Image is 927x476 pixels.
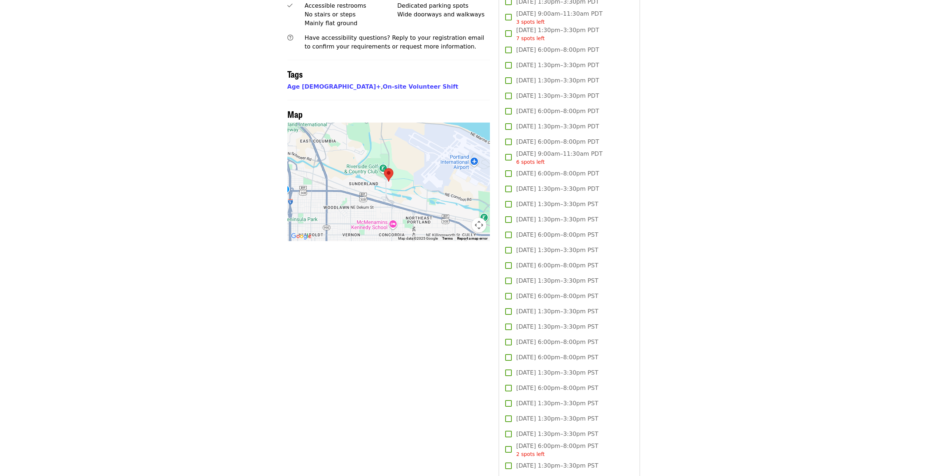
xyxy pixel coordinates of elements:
span: [DATE] 6:00pm–8:00pm PST [516,384,598,392]
span: [DATE] 1:30pm–3:30pm PDT [516,76,599,85]
span: 3 spots left [516,19,545,25]
span: [DATE] 1:30pm–3:30pm PST [516,430,598,438]
a: Open this area in Google Maps (opens a new window) [289,232,313,241]
span: [DATE] 1:30pm–3:30pm PST [516,215,598,224]
span: [DATE] 6:00pm–8:00pm PST [516,442,598,458]
span: [DATE] 1:30pm–3:30pm PST [516,368,598,377]
span: [DATE] 6:00pm–8:00pm PST [516,292,598,301]
span: [DATE] 6:00pm–8:00pm PST [516,261,598,270]
span: [DATE] 6:00pm–8:00pm PDT [516,169,599,178]
i: check icon [287,2,292,9]
div: Dedicated parking spots [397,1,490,10]
button: Map camera controls [472,218,486,232]
span: Map data ©2025 Google [398,236,438,240]
span: [DATE] 1:30pm–3:30pm PDT [516,92,599,100]
span: [DATE] 1:30pm–3:30pm PST [516,276,598,285]
span: [DATE] 6:00pm–8:00pm PDT [516,107,599,116]
span: [DATE] 6:00pm–8:00pm PST [516,231,598,239]
span: 2 spots left [516,451,545,457]
span: [DATE] 1:30pm–3:30pm PST [516,399,598,408]
span: [DATE] 1:30pm–3:30pm PST [516,461,598,470]
span: [DATE] 1:30pm–3:30pm PDT [516,122,599,131]
div: Mainly flat ground [305,19,397,28]
span: [DATE] 1:30pm–3:30pm PDT [516,185,599,193]
div: No stairs or steps [305,10,397,19]
div: Accessible restrooms [305,1,397,10]
span: [DATE] 1:30pm–3:30pm PDT [516,61,599,70]
span: 7 spots left [516,35,545,41]
a: Age [DEMOGRAPHIC_DATA]+ [287,83,381,90]
span: [DATE] 1:30pm–3:30pm PST [516,322,598,331]
span: [DATE] 1:30pm–3:30pm PST [516,414,598,423]
img: Google [289,232,313,241]
a: Report a map error [457,236,488,240]
span: [DATE] 6:00pm–8:00pm PST [516,338,598,347]
span: , [287,83,383,90]
div: Wide doorways and walkways [397,10,490,19]
a: Terms (opens in new tab) [442,236,453,240]
span: Have accessibility questions? Reply to your registration email to confirm your requirements or re... [305,34,484,50]
i: question-circle icon [287,34,293,41]
span: [DATE] 9:00am–11:30am PDT [516,150,602,166]
span: [DATE] 6:00pm–8:00pm PDT [516,138,599,146]
span: [DATE] 6:00pm–8:00pm PDT [516,46,599,54]
span: Map [287,108,303,120]
a: On-site Volunteer Shift [383,83,458,90]
span: [DATE] 1:30pm–3:30pm PDT [516,26,599,42]
span: [DATE] 1:30pm–3:30pm PST [516,200,598,209]
span: [DATE] 1:30pm–3:30pm PST [516,246,598,255]
span: [DATE] 9:00am–11:30am PDT [516,9,602,26]
span: [DATE] 1:30pm–3:30pm PST [516,307,598,316]
span: 6 spots left [516,159,545,165]
span: Tags [287,67,303,80]
span: [DATE] 6:00pm–8:00pm PST [516,353,598,362]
